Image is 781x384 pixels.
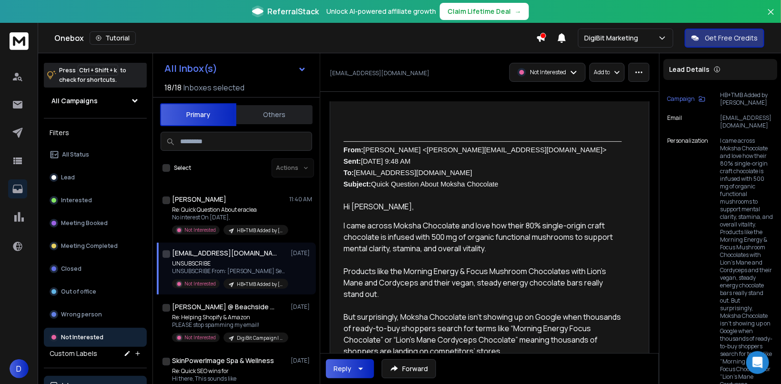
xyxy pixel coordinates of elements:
[705,33,758,43] p: Get Free Credits
[61,334,103,341] p: Not Interested
[61,311,102,318] p: Wrong person
[51,96,98,106] h1: All Campaigns
[291,357,312,364] p: [DATE]
[172,248,277,258] h1: [EMAIL_ADDRESS][DOMAIN_NAME]
[237,227,283,234] p: HB+TMB Added by [PERSON_NAME]
[344,180,371,188] b: Subject:
[344,220,622,357] p: I came across Moksha Chocolate and love how their 80% single-origin craft chocolate is infused wi...
[172,302,277,312] h1: [PERSON_NAME] @ Beachside Furnishings
[184,334,216,341] p: Not Interested
[267,6,319,17] span: ReferralStack
[236,104,313,125] button: Others
[172,356,274,365] h1: SkinPowerImage Spa & Wellness
[44,191,147,210] button: Interested
[237,281,283,288] p: HB+TMB Added by [PERSON_NAME]
[184,226,216,234] p: Not Interested
[382,359,436,378] button: Forward
[44,126,147,139] h3: Filters
[157,59,314,78] button: All Inbox(s)
[172,206,286,214] p: Re: Quick Question About eraclea
[344,201,622,212] p: Hi [PERSON_NAME],
[594,69,610,76] p: Add to
[765,6,777,29] button: Close banner
[44,259,147,278] button: Closed
[172,367,286,375] p: Re: Quick SEO wins for
[669,65,710,74] p: Lead Details
[44,214,147,233] button: Meeting Booked
[61,197,92,204] p: Interested
[289,196,312,203] p: 11:40 AM
[61,219,108,227] p: Meeting Booked
[184,280,216,287] p: Not Interested
[44,282,147,301] button: Out of office
[61,288,96,295] p: Out of office
[172,321,286,329] p: PLEASE stop spamming my email!
[667,95,695,103] p: Campaign
[667,114,682,129] p: Email
[10,359,29,378] button: D
[584,33,642,43] p: DigiBit Marketing
[291,249,312,257] p: [DATE]
[237,335,283,342] p: DigiBit Campaign | [DATE]
[330,69,429,77] p: [EMAIL_ADDRESS][DOMAIN_NAME]
[291,303,312,311] p: [DATE]
[44,145,147,164] button: All Status
[172,314,286,321] p: Re: Helping Shopify & Amazon
[344,158,361,165] b: Sent:
[61,174,75,181] p: Lead
[344,146,364,154] span: From:
[344,146,607,188] span: [PERSON_NAME] <[PERSON_NAME][EMAIL_ADDRESS][DOMAIN_NAME]> [DATE] 9:48 AM [EMAIL_ADDRESS][DOMAIN_N...
[515,7,521,16] span: →
[440,3,529,20] button: Claim Lifetime Deal→
[44,328,147,347] button: Not Interested
[174,164,191,172] label: Select
[183,82,244,93] h3: Inboxes selected
[44,91,147,110] button: All Campaigns
[172,260,286,267] p: UNSUBSCRIBE
[44,305,147,324] button: Wrong person
[685,29,764,48] button: Get Free Credits
[720,91,773,107] p: HB+TMB Added by [PERSON_NAME]
[61,265,81,273] p: Closed
[50,349,97,358] h3: Custom Labels
[90,31,136,45] button: Tutorial
[172,375,286,383] p: Hi there, This sounds like
[78,65,118,76] span: Ctrl + Shift + k
[326,359,374,378] button: Reply
[326,7,436,16] p: Unlock AI-powered affiliate growth
[334,364,351,374] div: Reply
[172,195,226,204] h1: [PERSON_NAME]
[44,168,147,187] button: Lead
[59,66,126,85] p: Press to check for shortcuts.
[164,64,217,73] h1: All Inbox(s)
[62,151,89,158] p: All Status
[172,214,286,221] p: No interest On [DATE],
[344,169,354,177] b: To:
[720,114,773,129] p: [EMAIL_ADDRESS][DOMAIN_NAME]
[172,267,286,275] p: UNSUBSCRIBE From: [PERSON_NAME] Sent:
[54,31,536,45] div: Onebox
[667,91,705,107] button: Campaign
[746,351,769,374] div: Open Intercom Messenger
[164,82,182,93] span: 18 / 18
[160,103,236,126] button: Primary
[61,242,118,250] p: Meeting Completed
[530,69,566,76] p: Not Interested
[44,236,147,256] button: Meeting Completed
